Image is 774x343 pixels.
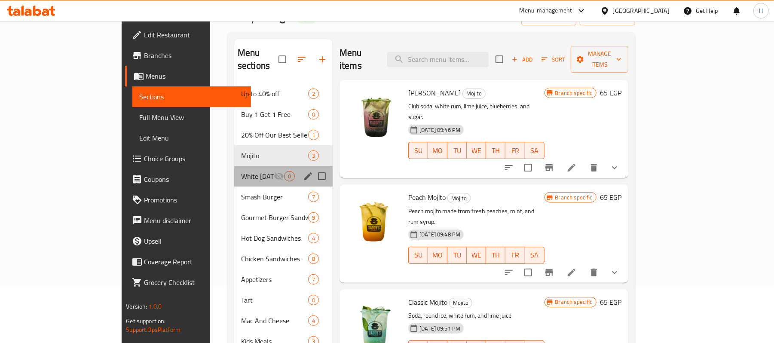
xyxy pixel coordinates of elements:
[490,50,508,68] span: Select section
[308,233,319,243] div: items
[125,24,251,45] a: Edit Restaurant
[125,66,251,86] a: Menus
[132,86,251,107] a: Sections
[539,262,560,283] button: Branch-specific-item
[125,210,251,231] a: Menu disclaimer
[241,254,308,264] div: Chicken Sandwiches
[467,247,486,264] button: WE
[309,90,318,98] span: 2
[308,212,319,223] div: items
[470,249,483,261] span: WE
[499,262,519,283] button: sort-choices
[126,301,147,312] span: Version:
[234,207,333,228] div: Gourmet Burger Sandwiches9
[241,150,308,161] div: Mojito
[308,315,319,326] div: items
[486,247,505,264] button: TH
[416,230,464,239] span: [DATE] 09:48 PM
[234,166,333,187] div: White [DATE] Offers0edit
[291,49,312,70] span: Sort sections
[125,190,251,210] a: Promotions
[600,87,621,99] h6: 65 EGP
[308,274,319,285] div: items
[505,247,525,264] button: FR
[505,142,525,159] button: FR
[234,145,333,166] div: Mojito3
[125,169,251,190] a: Coupons
[539,157,560,178] button: Branch-specific-item
[284,171,295,181] div: items
[462,89,486,99] div: Mojito
[584,262,604,283] button: delete
[274,171,284,181] svg: Inactive section
[234,83,333,104] div: Up to 40% off2
[552,298,596,306] span: Branch specific
[308,150,319,161] div: items
[525,142,545,159] button: SA
[309,131,318,139] span: 1
[552,89,596,97] span: Branch specific
[125,272,251,293] a: Grocery Checklist
[234,187,333,207] div: Smash Burger7
[146,71,244,81] span: Menus
[125,45,251,66] a: Branches
[125,251,251,272] a: Coverage Report
[308,192,319,202] div: items
[759,6,763,15] span: H
[578,49,621,70] span: Manage items
[508,53,536,66] button: Add
[308,130,319,140] div: items
[241,109,308,119] div: Buy 1 Get 1 Free
[408,310,544,321] p: Soda, round ice, white rum, and lime juice.
[309,255,318,263] span: 8
[536,53,571,66] span: Sort items
[144,153,244,164] span: Choice Groups
[234,269,333,290] div: Appetizers7
[126,315,165,327] span: Get support on:
[447,142,467,159] button: TU
[387,52,489,67] input: search
[448,193,470,203] span: Mojito
[139,92,244,102] span: Sections
[519,159,537,177] span: Select to update
[309,317,318,325] span: 4
[463,89,485,98] span: Mojito
[144,236,244,246] span: Upsell
[308,295,319,305] div: items
[125,148,251,169] a: Choice Groups
[241,192,308,202] span: Smash Burger
[241,89,308,99] span: Up to 40% off
[416,325,464,333] span: [DATE] 09:51 PM
[234,228,333,248] div: Hot Dog Sandwiches4
[144,50,244,61] span: Branches
[408,247,428,264] button: SU
[408,101,544,122] p: Club soda, white rum, lime juice, blueberries, and sugar.
[408,142,428,159] button: SU
[144,215,244,226] span: Menu disclaimer
[241,295,308,305] span: Tart
[309,152,318,160] span: 3
[241,171,274,181] span: White [DATE] Offers
[529,144,541,157] span: SA
[486,142,505,159] button: TH
[285,172,294,181] span: 0
[241,233,308,243] div: Hot Dog Sandwiches
[241,274,308,285] div: Appetizers
[613,6,670,15] div: [GEOGRAPHIC_DATA]
[584,157,604,178] button: delete
[525,247,545,264] button: SA
[528,12,569,23] span: import
[566,267,577,278] a: Edit menu item
[509,144,521,157] span: FR
[412,144,425,157] span: SU
[520,6,572,16] div: Menu-management
[234,290,333,310] div: Tart0
[609,162,620,173] svg: Show Choices
[309,110,318,119] span: 0
[451,144,463,157] span: TU
[509,249,521,261] span: FR
[566,162,577,173] a: Edit menu item
[451,249,463,261] span: TU
[449,298,472,308] div: Mojito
